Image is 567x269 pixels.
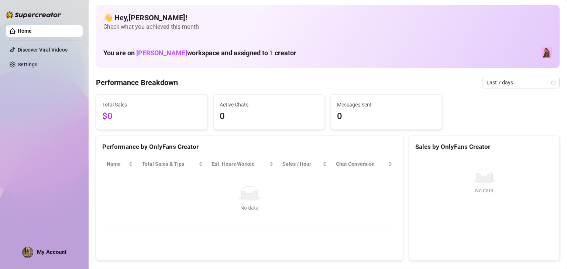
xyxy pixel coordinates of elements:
th: Sales / Hour [278,157,331,171]
span: Active Chats [220,101,319,109]
a: Settings [18,62,37,67]
span: 0 [337,109,436,123]
a: Discover Viral Videos [18,47,68,53]
span: 0 [220,109,319,123]
span: Total Sales [102,101,201,109]
span: calendar [551,80,556,85]
img: Ari [542,47,552,57]
h1: You are on workspace and assigned to creator [103,49,296,57]
span: My Account [37,249,66,255]
span: $0 [102,109,201,123]
a: Home [18,28,32,34]
th: Total Sales & Tips [137,157,207,171]
span: Chat Conversion [336,160,387,168]
span: Name [107,160,127,168]
h4: 👋 Hey, [PERSON_NAME] ! [103,13,552,23]
div: Est. Hours Worked [212,160,268,168]
img: ACg8ocKTEI2hR6eERevEy7KQRTy9d9UPIKB4XmaROc-QbPmjx5Jkzku-=s96-c [23,247,33,258]
span: Sales / Hour [282,160,321,168]
span: Last 7 days [487,77,555,88]
div: Sales by OnlyFans Creator [415,142,553,152]
h4: Performance Breakdown [96,77,178,88]
span: Total Sales & Tips [142,160,197,168]
span: [PERSON_NAME] [136,49,187,57]
div: No data [418,186,550,195]
div: No data [110,204,389,212]
th: Chat Conversion [331,157,397,171]
span: Messages Sent [337,101,436,109]
span: Check what you achieved this month [103,23,552,31]
div: Performance by OnlyFans Creator [102,142,397,152]
img: logo-BBDzfeDw.svg [6,11,61,18]
th: Name [102,157,137,171]
span: 1 [269,49,273,57]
